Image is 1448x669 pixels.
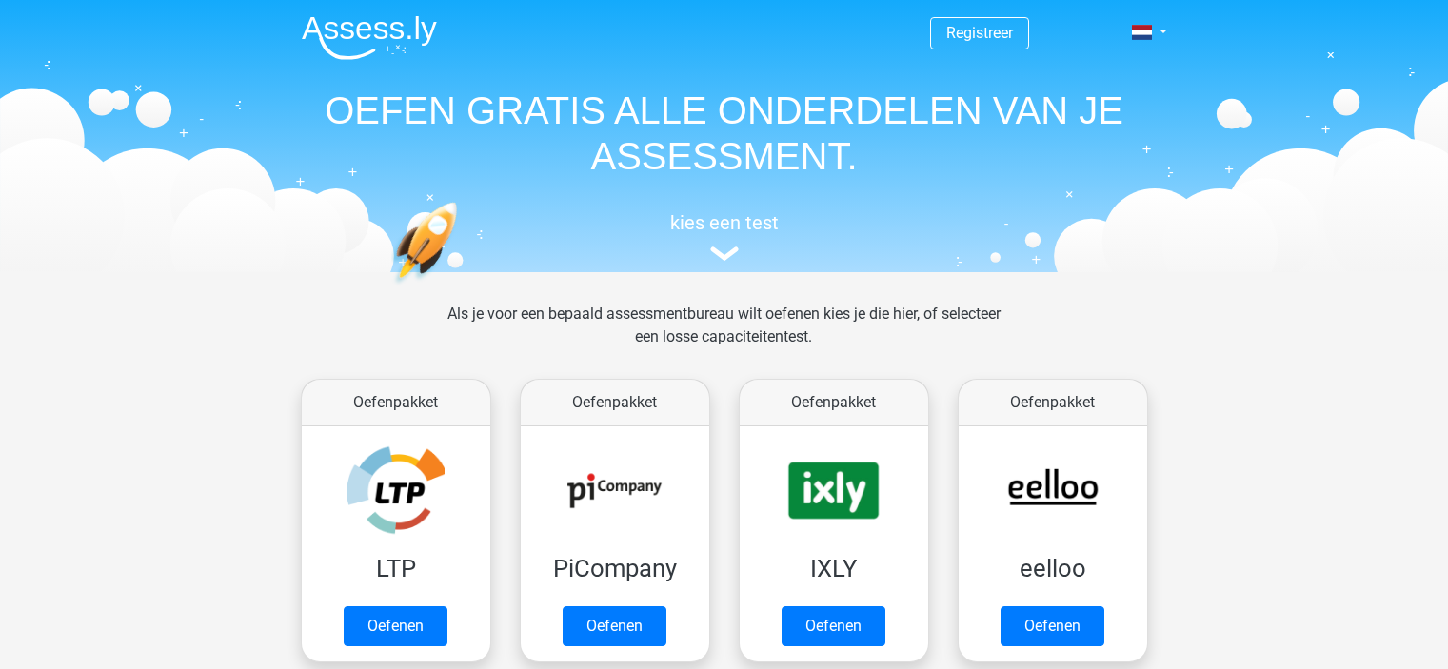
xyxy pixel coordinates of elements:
[302,15,437,60] img: Assessly
[563,606,666,646] a: Oefenen
[287,211,1162,262] a: kies een test
[391,202,531,374] img: oefenen
[1001,606,1104,646] a: Oefenen
[287,88,1162,179] h1: OEFEN GRATIS ALLE ONDERDELEN VAN JE ASSESSMENT.
[710,246,739,261] img: assessment
[344,606,447,646] a: Oefenen
[782,606,885,646] a: Oefenen
[432,303,1016,371] div: Als je voor een bepaald assessmentbureau wilt oefenen kies je die hier, of selecteer een losse ca...
[287,211,1162,234] h5: kies een test
[946,24,1013,42] a: Registreer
